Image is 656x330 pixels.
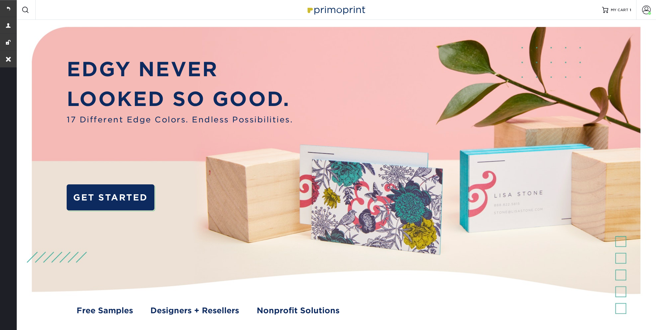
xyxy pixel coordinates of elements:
a: Designers + Resellers [150,305,239,316]
span: 17 Different Edge Colors. Endless Possibilities. [67,114,293,125]
p: LOOKED SO GOOD. [67,84,293,114]
a: Nonprofit Solutions [257,305,339,316]
a: Free Samples [77,305,133,316]
span: 1 [630,8,631,12]
img: Primoprint [305,3,367,16]
a: GET STARTED [67,184,154,210]
p: EDGY NEVER [67,55,293,84]
span: MY CART [611,7,628,13]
